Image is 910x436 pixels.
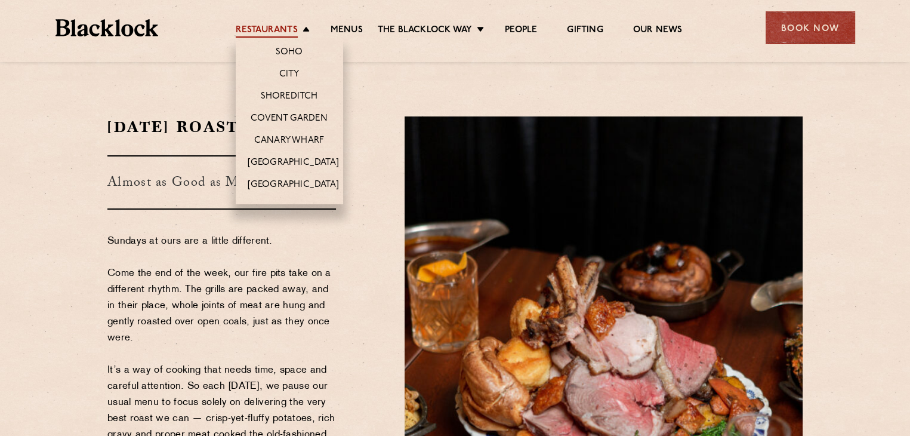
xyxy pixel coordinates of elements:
img: BL_Textured_Logo-footer-cropped.svg [55,19,159,36]
h2: [DATE] Roast [107,116,336,137]
div: Book Now [766,11,855,44]
a: The Blacklock Way [378,24,472,38]
a: Menus [331,24,363,38]
a: Restaurants [236,24,298,38]
a: People [505,24,537,38]
a: Gifting [567,24,603,38]
a: [GEOGRAPHIC_DATA] [248,179,339,192]
a: Our News [633,24,683,38]
a: [GEOGRAPHIC_DATA] [248,157,339,170]
a: Shoreditch [261,91,318,104]
h3: Almost as Good as Mum's [107,155,336,210]
a: Canary Wharf [254,135,324,148]
a: Soho [276,47,303,60]
a: City [279,69,300,82]
a: Covent Garden [251,113,328,126]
